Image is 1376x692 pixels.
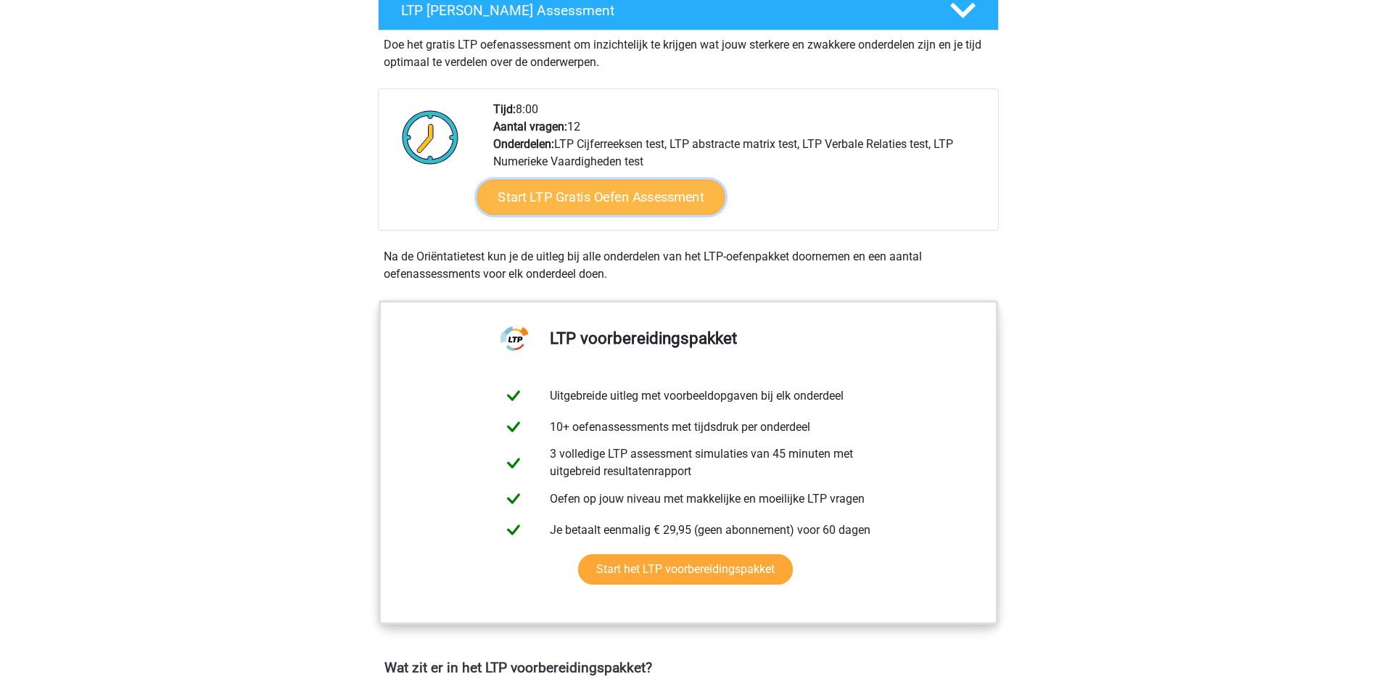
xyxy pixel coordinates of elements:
h4: Wat zit er in het LTP voorbereidingspakket? [384,659,992,676]
div: Doe het gratis LTP oefenassessment om inzichtelijk te krijgen wat jouw sterkere en zwakkere onder... [378,30,999,71]
b: Aantal vragen: [493,120,567,133]
div: Na de Oriëntatietest kun je de uitleg bij alle onderdelen van het LTP-oefenpakket doornemen en ee... [378,248,999,283]
b: Tijd: [493,102,516,116]
h4: LTP [PERSON_NAME] Assessment [401,2,926,19]
div: 8:00 12 LTP Cijferreeksen test, LTP abstracte matrix test, LTP Verbale Relaties test, LTP Numerie... [482,101,997,230]
a: Start LTP Gratis Oefen Assessment [477,180,725,215]
img: Klok [394,101,467,173]
b: Onderdelen: [493,137,554,151]
a: Start het LTP voorbereidingspakket [578,554,793,585]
